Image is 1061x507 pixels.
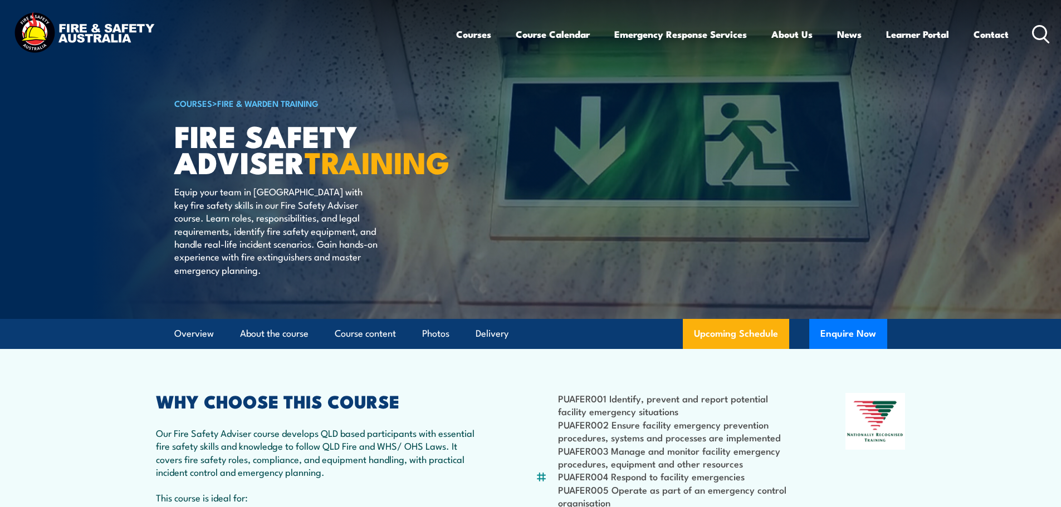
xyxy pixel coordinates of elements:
[558,418,791,444] li: PUAFER002 Ensure facility emergency prevention procedures, systems and processes are implemented
[558,392,791,418] li: PUAFER001 Identify, prevent and report potential facility emergency situations
[174,96,449,110] h6: >
[516,19,590,49] a: Course Calendar
[422,319,449,348] a: Photos
[174,97,212,109] a: COURSES
[558,444,791,470] li: PUAFER003 Manage and monitor facility emergency procedures, equipment and other resources
[771,19,813,49] a: About Us
[335,319,396,348] a: Course content
[809,319,887,349] button: Enquire Now
[683,319,789,349] a: Upcoming Schedule
[217,97,319,109] a: Fire & Warden Training
[886,19,949,49] a: Learner Portal
[240,319,309,348] a: About the course
[845,393,906,450] img: Nationally Recognised Training logo.
[156,426,481,479] p: Our Fire Safety Adviser course develops QLD based participants with essential fire safety skills ...
[476,319,509,348] a: Delivery
[558,470,791,483] li: PUAFER004 Respond to facility emergencies
[174,122,449,174] h1: FIRE SAFETY ADVISER
[305,138,449,184] strong: TRAINING
[974,19,1009,49] a: Contact
[837,19,862,49] a: News
[174,185,378,276] p: Equip your team in [GEOGRAPHIC_DATA] with key fire safety skills in our Fire Safety Adviser cours...
[156,491,481,504] p: This course is ideal for:
[614,19,747,49] a: Emergency Response Services
[156,393,481,408] h2: WHY CHOOSE THIS COURSE
[456,19,491,49] a: Courses
[174,319,214,348] a: Overview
